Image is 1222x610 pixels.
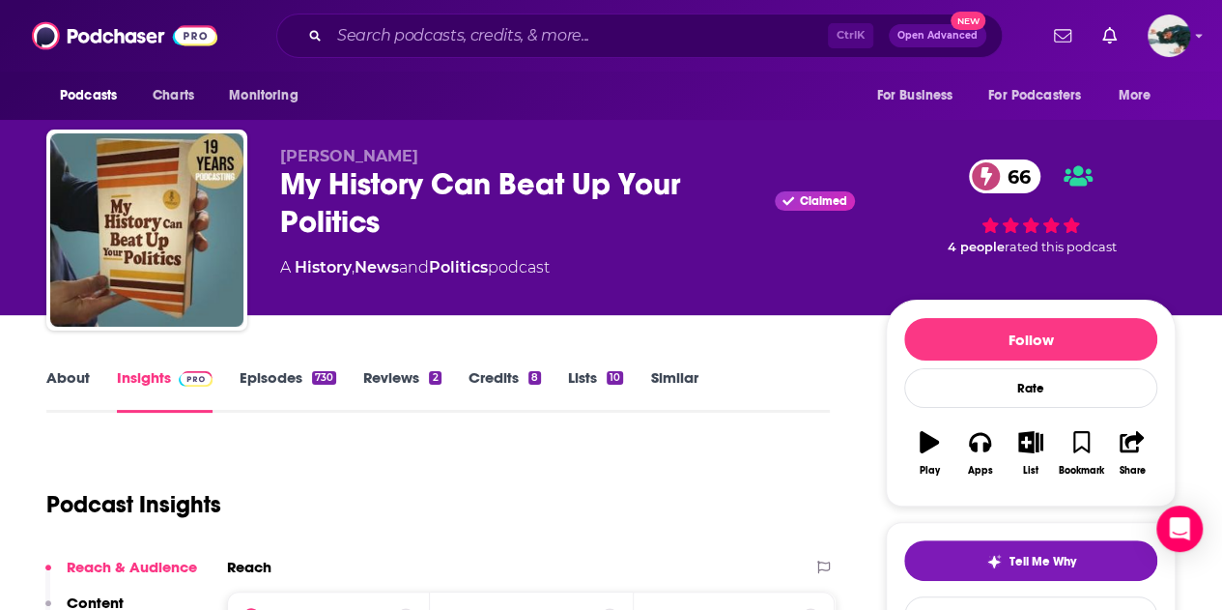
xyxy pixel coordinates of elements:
button: Show profile menu [1148,15,1190,57]
span: Logged in as fsg.publicity [1148,15,1190,57]
img: My History Can Beat Up Your Politics [50,133,243,327]
a: Show notifications dropdown [1094,19,1124,52]
button: Bookmark [1056,419,1106,488]
a: Charts [140,77,206,114]
button: open menu [863,77,977,114]
input: Search podcasts, credits, & more... [329,20,828,51]
a: Similar [650,368,697,413]
span: Podcasts [60,82,117,109]
span: New [951,12,985,30]
span: rated this podcast [1005,240,1117,254]
span: More [1119,82,1151,109]
img: User Profile [1148,15,1190,57]
h2: Reach [227,558,271,576]
button: Apps [954,419,1005,488]
button: Play [904,419,954,488]
span: Charts [153,82,194,109]
div: Open Intercom Messenger [1156,506,1203,552]
span: , [352,258,355,276]
a: Politics [429,258,488,276]
div: A podcast [280,256,550,279]
button: open menu [1105,77,1176,114]
a: News [355,258,399,276]
button: Open AdvancedNew [889,24,986,47]
button: List [1006,419,1056,488]
span: Claimed [800,196,847,206]
button: Reach & Audience [45,558,197,594]
a: Reviews2 [363,368,440,413]
a: About [46,368,90,413]
div: Bookmark [1059,465,1104,477]
button: Share [1107,419,1157,488]
button: open menu [46,77,142,114]
span: [PERSON_NAME] [280,147,418,165]
button: tell me why sparkleTell Me Why [904,540,1157,581]
span: Monitoring [229,82,298,109]
span: and [399,258,429,276]
img: Podchaser - Follow, Share and Rate Podcasts [32,17,217,54]
a: History [295,258,352,276]
span: For Podcasters [988,82,1081,109]
img: tell me why sparkle [986,554,1002,569]
div: List [1023,465,1038,477]
div: Share [1119,465,1145,477]
h1: Podcast Insights [46,490,221,519]
div: Search podcasts, credits, & more... [276,14,1003,58]
span: Ctrl K [828,23,873,48]
button: Follow [904,318,1157,361]
span: 4 people [948,240,1005,254]
div: Play [920,465,940,477]
span: 66 [988,160,1040,193]
div: 10 [607,371,623,385]
button: open menu [215,77,323,114]
span: For Business [876,82,952,109]
div: 66 4 peoplerated this podcast [886,147,1176,267]
p: Reach & Audience [67,558,197,576]
span: Tell Me Why [1009,554,1076,569]
a: InsightsPodchaser Pro [117,368,213,413]
a: Show notifications dropdown [1046,19,1079,52]
div: 2 [429,371,440,385]
a: Credits8 [469,368,541,413]
span: Open Advanced [897,31,978,41]
a: Episodes730 [240,368,336,413]
div: Apps [968,465,993,477]
a: Lists10 [568,368,623,413]
img: Podchaser Pro [179,371,213,387]
div: Rate [904,368,1157,408]
div: 730 [312,371,336,385]
div: 8 [528,371,541,385]
a: 66 [969,160,1040,193]
button: open menu [976,77,1109,114]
